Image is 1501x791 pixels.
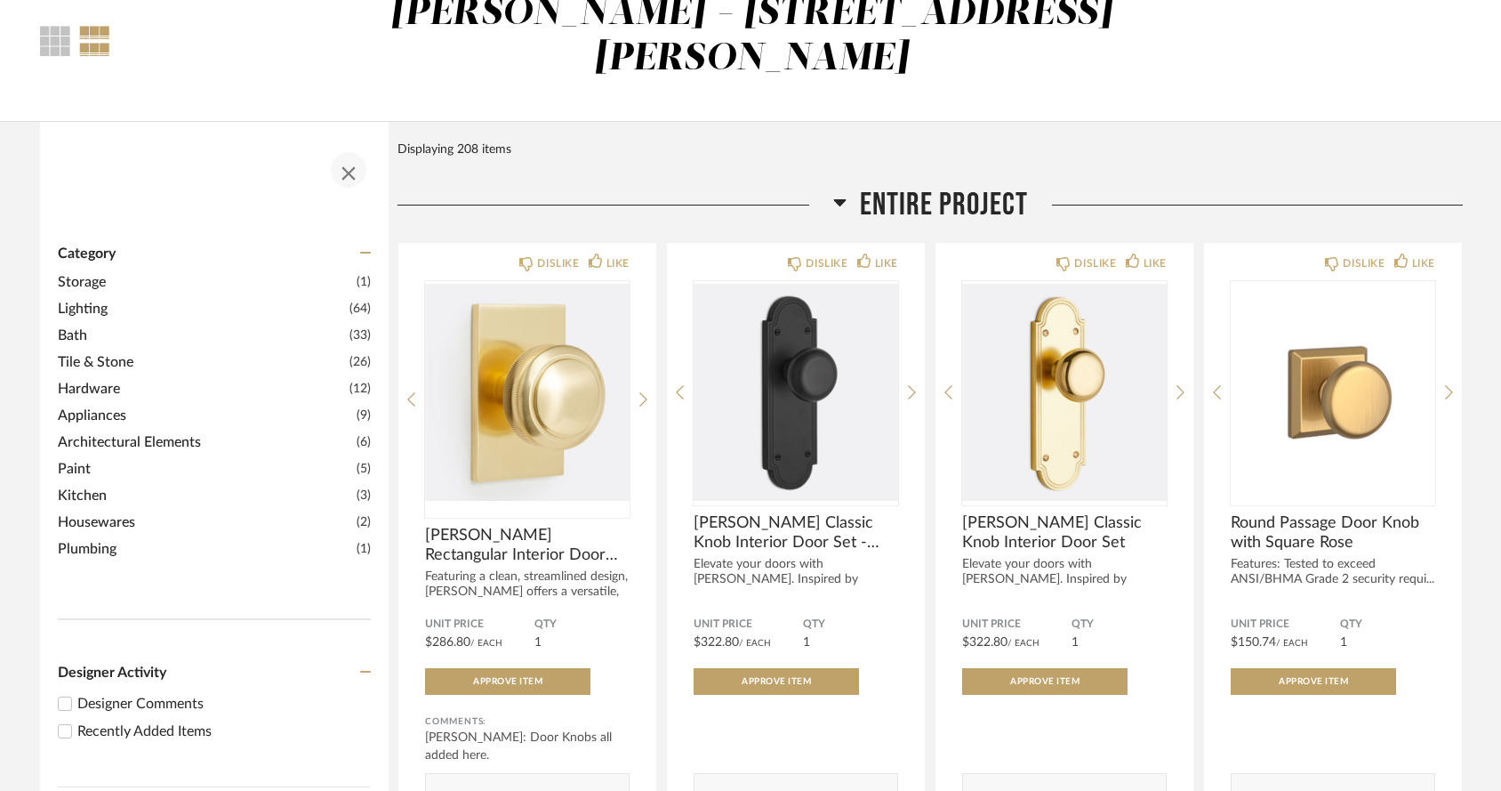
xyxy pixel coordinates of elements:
span: 1 [1072,636,1079,649]
span: $286.80 [425,636,470,649]
span: $150.74 [1231,636,1276,649]
span: (64) [349,299,371,319]
div: LIKE [875,254,898,272]
span: (1) [357,539,371,559]
span: Category [58,246,116,262]
span: (33) [349,326,371,345]
span: Kitchen [58,485,352,506]
div: DISLIKE [1074,254,1116,272]
div: LIKE [1144,254,1167,272]
button: Close [331,152,366,188]
img: undefined [425,281,630,504]
span: [PERSON_NAME] Classic Knob Interior Door Set - Black [694,513,898,553]
div: Elevate your doors with [PERSON_NAME]. Inspired by vintage designs, the cur... [694,557,898,602]
button: Approve Item [425,668,590,695]
span: 1 [1340,636,1347,649]
span: Unit Price [1231,617,1340,632]
span: $322.80 [962,636,1007,649]
span: (1) [357,272,371,292]
div: Comments: [425,713,630,730]
div: Designer Comments [77,693,371,714]
span: Plumbing [58,538,352,560]
span: (3) [357,486,371,505]
span: Approve Item [1010,677,1080,686]
span: Approve Item [742,677,811,686]
div: Elevate your doors with [PERSON_NAME]. Inspired by vintage designs, the cur... [962,557,1167,602]
span: Unit Price [425,617,534,632]
span: Designer Activity [58,666,166,680]
span: QTY [1072,617,1167,632]
span: Storage [58,271,352,293]
img: undefined [962,281,1167,504]
span: Lighting [58,298,345,319]
span: Architectural Elements [58,432,352,453]
div: DISLIKE [537,254,579,272]
span: (12) [349,379,371,399]
span: Appliances [58,405,352,426]
div: LIKE [606,254,630,272]
button: Approve Item [962,668,1128,695]
span: Approve Item [1279,677,1348,686]
div: DISLIKE [806,254,847,272]
div: [PERSON_NAME]: Door Knobs all added here. [425,729,630,764]
span: 1 [803,636,810,649]
span: QTY [1340,617,1435,632]
button: Approve Item [1231,668,1396,695]
div: 0 [425,281,630,504]
span: Approve Item [473,677,542,686]
div: LIKE [1412,254,1435,272]
span: QTY [803,617,898,632]
span: Unit Price [694,617,803,632]
span: QTY [534,617,630,632]
span: Entire Project [860,186,1028,224]
span: (2) [357,513,371,532]
div: Features: Tested to exceed ANSI/BHMA Grade 2 security requi... [1231,557,1435,587]
button: Approve Item [694,668,859,695]
div: DISLIKE [1343,254,1385,272]
span: Paint [58,458,352,480]
img: undefined [1231,281,1435,504]
span: $322.80 [694,636,739,649]
span: Hardware [58,378,345,400]
span: Bath [58,325,345,346]
div: Displaying 208 items [397,140,1454,159]
span: / Each [1007,639,1039,648]
div: Featuring a clean, streamlined design, [PERSON_NAME] offers a versatile, easy upgra... [425,569,630,615]
span: Round Passage Door Knob with Square Rose [1231,513,1435,553]
div: Recently Added Items [77,721,371,742]
span: Unit Price [962,617,1072,632]
span: / Each [739,639,771,648]
span: (26) [349,352,371,372]
span: / Each [1276,639,1308,648]
img: undefined [694,281,898,504]
span: (9) [357,406,371,425]
span: / Each [470,639,502,648]
span: (5) [357,459,371,479]
span: [PERSON_NAME] Classic Knob Interior Door Set [962,513,1167,553]
span: 1 [534,636,542,649]
span: Housewares [58,512,352,533]
span: Tile & Stone [58,351,345,373]
span: (6) [357,432,371,452]
span: [PERSON_NAME] Rectangular Interior Door Hardware Tube Latch Set With Knob [425,526,630,565]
